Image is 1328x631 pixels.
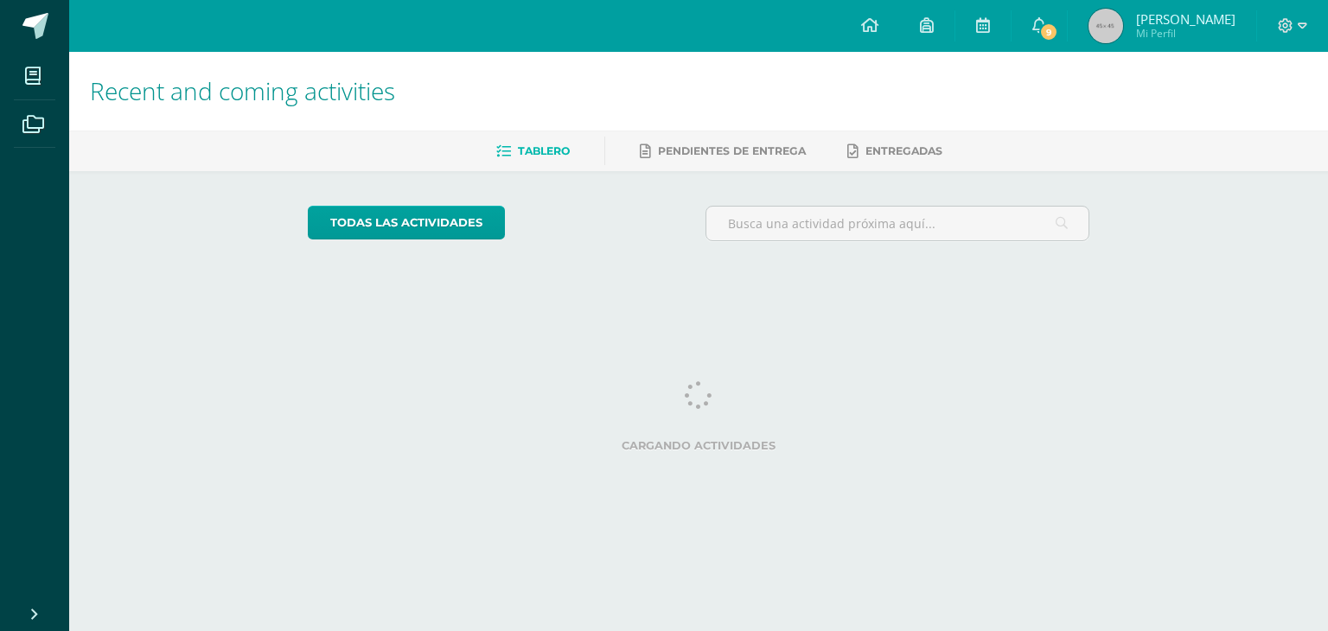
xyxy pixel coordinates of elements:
input: Busca una actividad próxima aquí... [706,207,1089,240]
span: Pendientes de entrega [658,144,806,157]
a: todas las Actividades [308,206,505,239]
img: 45x45 [1089,9,1123,43]
a: Entregadas [847,137,942,165]
span: Tablero [518,144,570,157]
span: Entregadas [865,144,942,157]
label: Cargando actividades [308,439,1090,452]
span: 9 [1039,22,1058,41]
a: Pendientes de entrega [640,137,806,165]
span: [PERSON_NAME] [1136,10,1235,28]
span: Recent and coming activities [90,74,395,107]
a: Tablero [496,137,570,165]
span: Mi Perfil [1136,26,1235,41]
